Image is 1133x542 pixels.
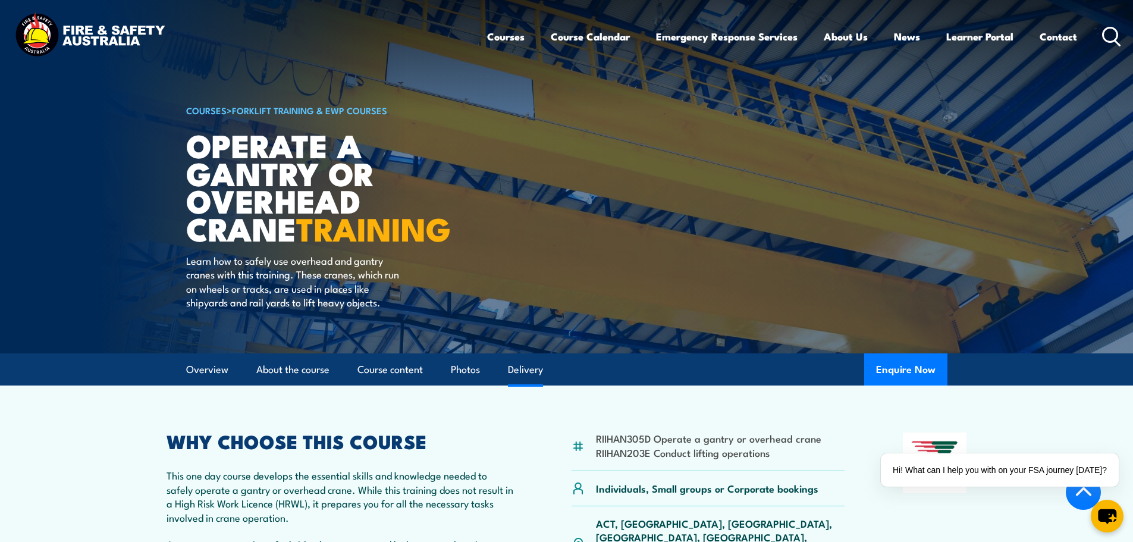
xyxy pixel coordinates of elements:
a: COURSES [186,104,227,117]
a: About Us [824,21,868,52]
h6: > [186,103,480,117]
p: This one day course develops the essential skills and knowledge needed to safely operate a gantry... [167,468,514,524]
a: Course content [357,354,423,386]
li: RIIHAN203E Conduct lifting operations [596,446,821,459]
a: Delivery [508,354,543,386]
a: Course Calendar [551,21,630,52]
a: Photos [451,354,480,386]
strong: TRAINING [296,203,451,252]
a: Contact [1040,21,1077,52]
a: Courses [487,21,525,52]
p: Learn how to safely use overhead and gantry cranes with this training. These cranes, which run on... [186,253,403,309]
h1: Operate a Gantry or Overhead Crane [186,131,480,242]
button: chat-button [1091,500,1123,532]
a: About the course [256,354,329,386]
a: Learner Portal [946,21,1013,52]
img: Nationally Recognised Training logo. [903,433,967,493]
a: Emergency Response Services [656,21,798,52]
button: Enquire Now [864,353,947,386]
a: News [894,21,920,52]
h2: WHY CHOOSE THIS COURSE [167,433,514,449]
li: RIIHAN305D Operate a gantry or overhead crane [596,431,821,445]
p: Individuals, Small groups or Corporate bookings [596,481,818,495]
a: Forklift Training & EWP Courses [232,104,387,117]
div: Hi! What can I help you with on your FSA journey [DATE]? [881,453,1119,487]
a: Overview [186,354,228,386]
